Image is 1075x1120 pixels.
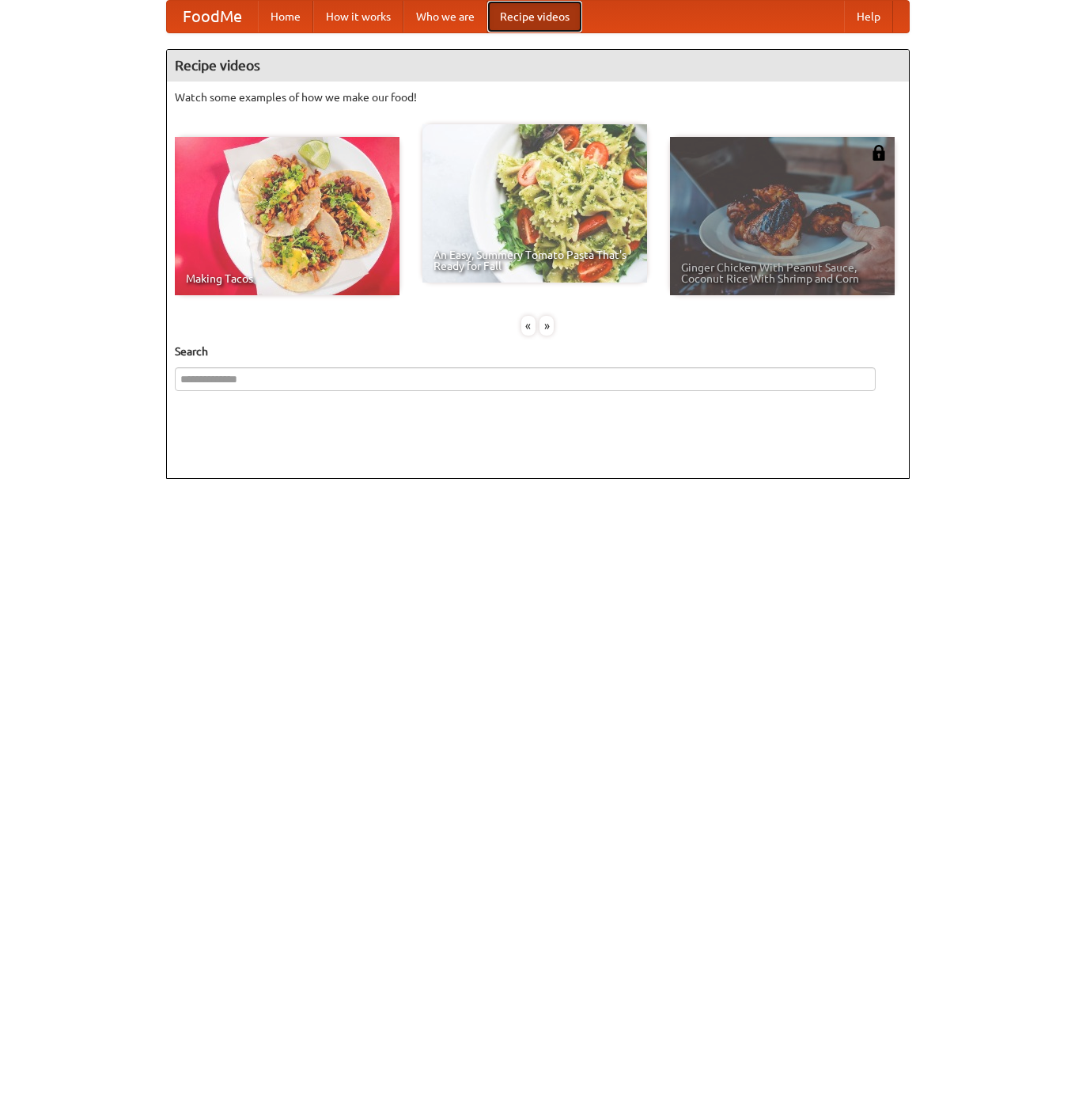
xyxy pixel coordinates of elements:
a: Making Tacos [175,137,399,295]
a: Who we are [403,1,487,32]
div: » [539,316,554,336]
a: Home [258,1,313,32]
a: Help [844,1,893,32]
a: Recipe videos [487,1,582,32]
a: How it works [313,1,403,32]
a: An Easy, Summery Tomato Pasta That's Ready for Fall [422,124,647,283]
a: FoodMe [167,1,258,32]
h4: Recipe videos [167,50,909,82]
h5: Search [175,344,901,359]
p: Watch some examples of how we make our food! [175,89,901,105]
span: An Easy, Summery Tomato Pasta That's Ready for Fall [433,249,636,271]
span: Making Tacos [186,273,388,284]
img: 483408.png [871,145,887,161]
div: « [521,316,536,336]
